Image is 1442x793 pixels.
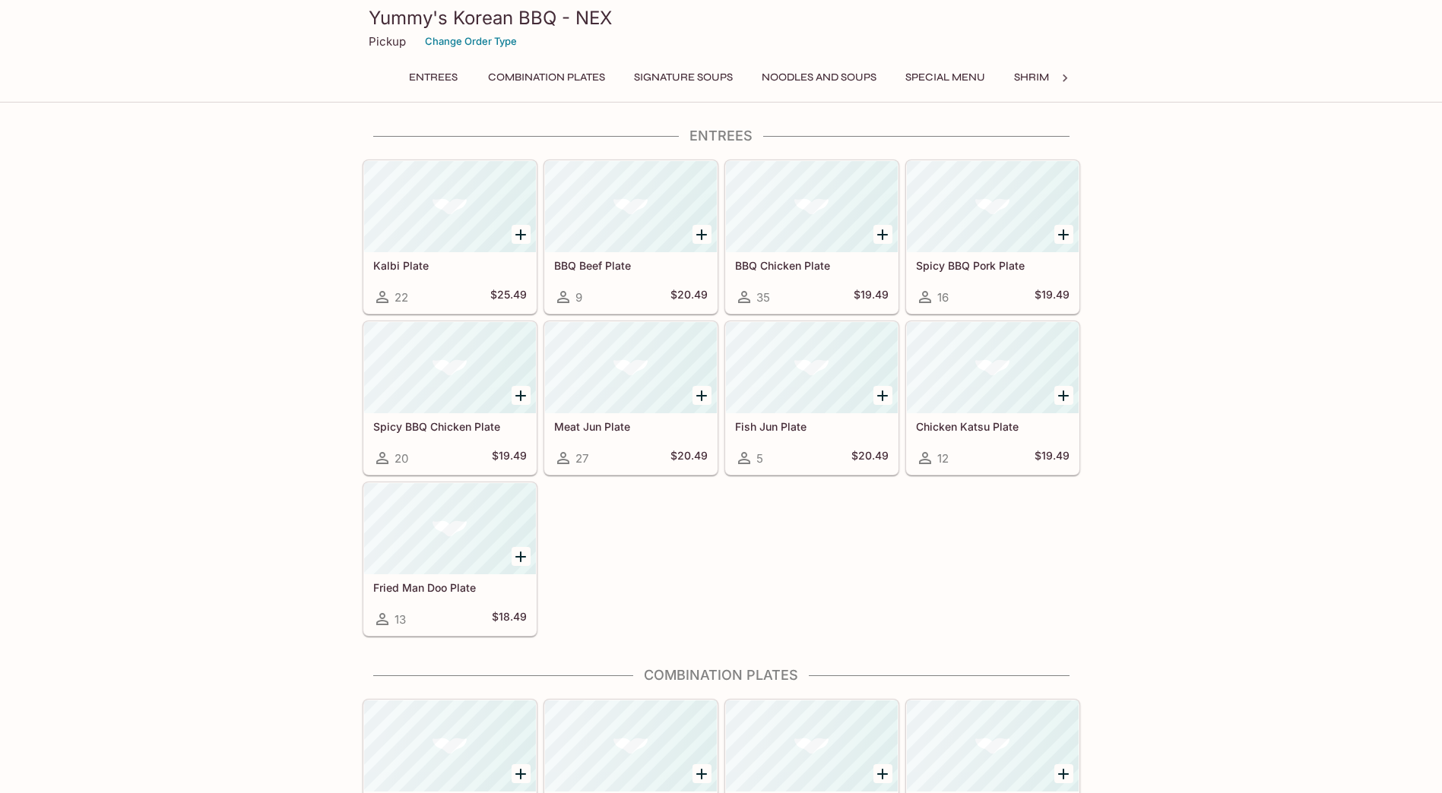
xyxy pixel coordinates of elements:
[1035,288,1070,306] h5: $19.49
[756,290,770,305] span: 35
[373,259,527,272] h5: Kalbi Plate
[364,483,536,574] div: Fried Man Doo Plate
[369,6,1074,30] h3: Yummy's Korean BBQ - NEX
[399,67,467,88] button: Entrees
[395,451,408,466] span: 20
[545,322,717,413] div: Meat Jun Plate
[395,612,406,627] span: 13
[1006,67,1114,88] button: Shrimp Combos
[626,67,741,88] button: Signature Soups
[363,160,537,314] a: Kalbi Plate22$25.49
[492,610,527,628] h5: $18.49
[490,288,527,306] h5: $25.49
[373,581,527,594] h5: Fried Man Doo Plate
[735,420,889,433] h5: Fish Jun Plate
[544,160,718,314] a: BBQ Beef Plate9$20.49
[907,161,1079,252] div: Spicy BBQ Pork Plate
[907,322,1079,413] div: Chicken Katsu Plate
[735,259,889,272] h5: BBQ Chicken Plate
[726,322,898,413] div: Fish Jun Plate
[692,764,711,783] button: Add BBQ Beef and Chicken Plate
[916,420,1070,433] h5: Chicken Katsu Plate
[363,128,1080,144] h4: Entrees
[670,288,708,306] h5: $20.49
[554,420,708,433] h5: Meat Jun Plate
[363,482,537,636] a: Fried Man Doo Plate13$18.49
[512,547,531,566] button: Add Fried Man Doo Plate
[554,259,708,272] h5: BBQ Beef Plate
[937,451,949,466] span: 12
[906,321,1079,475] a: Chicken Katsu Plate12$19.49
[480,67,613,88] button: Combination Plates
[873,225,892,244] button: Add BBQ Chicken Plate
[1054,764,1073,783] button: Add Meat Jun and BBQ Chicken Plate
[364,161,536,252] div: Kalbi Plate
[906,160,1079,314] a: Spicy BBQ Pork Plate16$19.49
[897,67,994,88] button: Special Menu
[1054,225,1073,244] button: Add Spicy BBQ Pork Plate
[692,386,711,405] button: Add Meat Jun Plate
[364,700,536,791] div: Kalbi and BBQ Chicken Plate
[670,449,708,467] h5: $20.49
[373,420,527,433] h5: Spicy BBQ Chicken Plate
[873,386,892,405] button: Add Fish Jun Plate
[726,161,898,252] div: BBQ Chicken Plate
[756,451,763,466] span: 5
[854,288,889,306] h5: $19.49
[725,321,898,475] a: Fish Jun Plate5$20.49
[937,290,949,305] span: 16
[418,30,524,53] button: Change Order Type
[1054,386,1073,405] button: Add Chicken Katsu Plate
[363,667,1080,684] h4: Combination Plates
[725,160,898,314] a: BBQ Chicken Plate35$19.49
[512,764,531,783] button: Add Kalbi and BBQ Chicken Plate
[545,700,717,791] div: BBQ Beef and Chicken Plate
[753,67,885,88] button: Noodles and Soups
[364,322,536,413] div: Spicy BBQ Chicken Plate
[726,700,898,791] div: Yummy Special Plate
[1035,449,1070,467] h5: $19.49
[851,449,889,467] h5: $20.49
[512,386,531,405] button: Add Spicy BBQ Chicken Plate
[916,259,1070,272] h5: Spicy BBQ Pork Plate
[363,321,537,475] a: Spicy BBQ Chicken Plate20$19.49
[545,161,717,252] div: BBQ Beef Plate
[395,290,408,305] span: 22
[492,449,527,467] h5: $19.49
[575,290,582,305] span: 9
[369,34,406,49] p: Pickup
[512,225,531,244] button: Add Kalbi Plate
[907,700,1079,791] div: Meat Jun and BBQ Chicken Plate
[692,225,711,244] button: Add BBQ Beef Plate
[575,451,588,466] span: 27
[544,321,718,475] a: Meat Jun Plate27$20.49
[873,764,892,783] button: Add Yummy Special Plate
